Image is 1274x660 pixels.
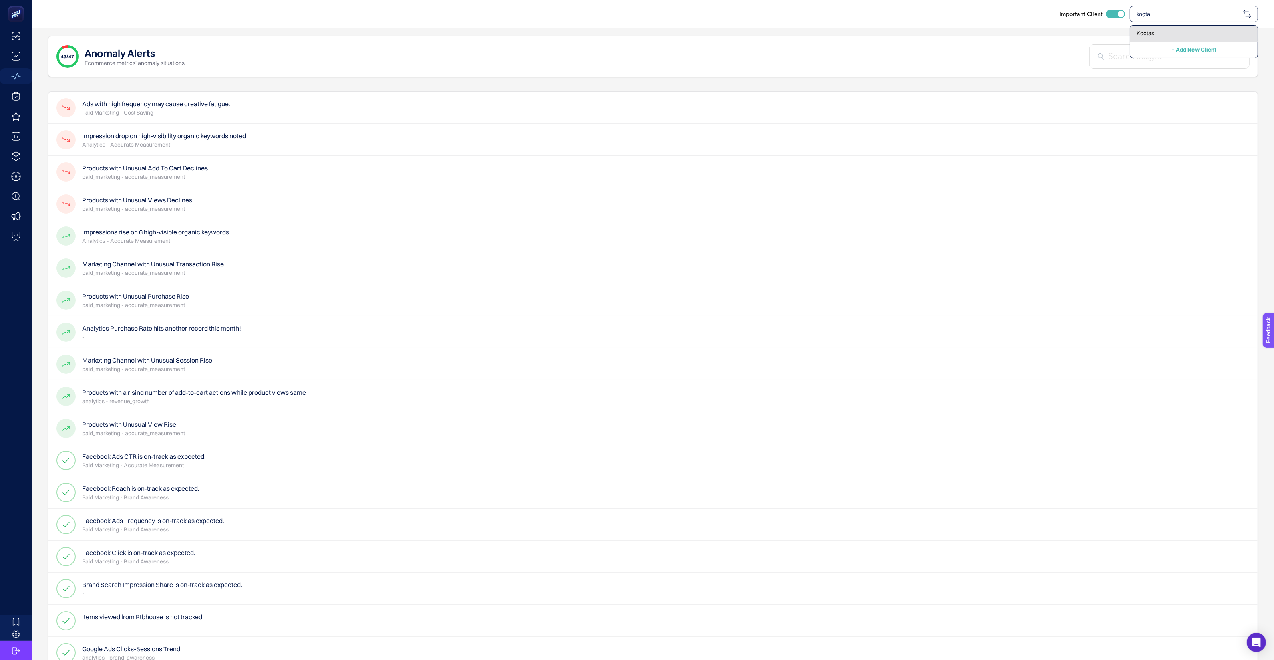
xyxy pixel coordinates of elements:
[85,59,185,67] p: Ecommerce metrics' anomaly situations
[82,195,192,205] h4: Products with Unusual Views Declines
[82,163,208,173] h4: Products with Unusual Add To Cart Declines
[82,355,212,365] h4: Marketing Channel with Unusual Session Rise
[1171,45,1216,54] button: + Add New Client
[82,99,230,109] h4: Ads with high frequency may cause creative fatigue.
[5,2,30,9] span: Feedback
[82,580,242,589] h4: Brand Search Impression Share is on-track as expected.
[82,589,242,597] p: -
[85,46,155,59] h1: Anomaly Alerts
[1247,633,1266,652] div: Open Intercom Messenger
[82,461,206,469] p: Paid Marketing - Accurate Measurement
[1098,53,1104,60] img: Search Insight
[82,141,246,149] p: Analytics - Accurate Measurement
[82,516,224,525] h4: Facebook Ads Frequency is on-track as expected.
[82,291,189,301] h4: Products with Unusual Purchase Rise
[1108,50,1241,63] input: Search Insight
[1059,10,1103,18] span: Important Client
[82,548,195,557] h4: Facebook Click is on-track as expected.
[82,259,224,269] h4: Marketing Channel with Unusual Transaction Rise
[82,109,230,117] p: Paid Marketing - Cost Saving
[82,525,224,533] p: Paid Marketing - Brand Awareness
[82,452,206,461] h4: Facebook Ads CTR is on-track as expected.
[1137,29,1154,37] span: Koçtaş
[82,397,306,405] p: analytics - revenue_growth
[82,429,185,437] p: paid_marketing - accurate_measurement
[82,612,202,622] h4: Items viewed from Rtbhouse is not tracked
[82,301,189,309] p: paid_marketing - accurate_measurement
[82,557,195,565] p: Paid Marketing - Brand Awareness
[1171,46,1216,53] span: + Add New Client
[82,173,208,181] p: paid_marketing - accurate_measurement
[82,237,229,245] p: Analytics - Accurate Measurement
[1243,10,1251,18] img: svg%3e
[61,53,74,60] span: 43/47
[82,269,224,277] p: paid_marketing - accurate_measurement
[82,323,241,333] h4: Analytics Purchase Rate hits another record this month!
[82,365,212,373] p: paid_marketing - accurate_measurement
[82,205,192,213] p: paid_marketing - accurate_measurement
[82,622,202,630] p: -
[82,227,229,237] h4: Impressions rise on 6 high-visible organic keywords
[82,484,199,493] h4: Facebook Reach is on-track as expected.
[82,420,185,429] h4: Products with Unusual View Rise
[82,644,180,654] h4: Google Ads Clicks-Sessions Trend
[1137,10,1240,18] input: My Account
[82,333,241,341] p: -
[82,388,306,397] h4: Products with a rising number of add-to-cart actions while product views same
[82,493,199,501] p: Paid Marketing - Brand Awareness
[82,131,246,141] h4: Impression drop on high-visibility organic keywords noted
